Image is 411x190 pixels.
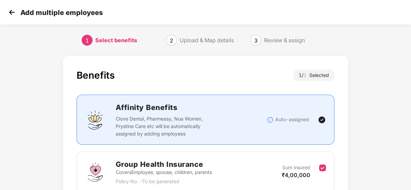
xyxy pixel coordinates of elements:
[318,116,326,124] img: svg+xml;base64,PHN2ZyBpZD0iVGljay0yNHgyNCIgeG1sbnM9Imh0dHA6Ly93d3cudzMub3JnLzIwMDAvc3ZnIiB3aWR0aD...
[267,116,274,123] img: svg+xml;base64,PHN2ZyBpZD0iSW5mb18tXzMyeDMyIiBkYXRhLW5hbWU9IkluZm8gLSAzMngzMiIgeG1sbnM9Imh0dHA6Ly...
[293,69,334,81] div: 1 / Selected
[116,169,212,176] p: Covers Employee, spouse, children, parents
[85,110,105,130] img: svg+xml;base64,PHN2ZyBpZD0iQWZmaW5pdHlfQmVuZWZpdHMiIGRhdGEtbmFtZT0iQWZmaW5pdHkgQmVuZWZpdHMiIHhtbG...
[282,164,310,171] p: Sum Insured
[264,35,305,46] div: Review & assign
[7,7,17,17] img: svg+xml;base64,PHN2ZyB4bWxucz0iaHR0cDovL3d3dy53My5vcmcvMjAwMC9zdmciIHdpZHRoPSIzMCIgaGVpZ2h0PSIzMC...
[180,35,234,46] div: Upload & Map details
[95,35,137,46] div: Select benefits
[20,9,103,17] p: Add multiple employees
[85,162,105,182] img: svg+xml;base64,PHN2ZyBpZD0iR3JvdXBfSGVhbHRoX0luc3VyYW5jZSIgZGF0YS1uYW1lPSJHcm91cCBIZWFsdGggSW5zdX...
[275,116,309,123] p: Auto-assigned
[85,37,89,44] span: 1
[170,37,173,44] span: 2
[77,69,115,81] div: Benefits
[254,37,258,44] span: 3
[303,72,309,78] span: 1
[116,102,267,113] h2: Affinity Benefits
[282,172,310,178] span: ₹4,00,000
[116,115,207,138] p: Clove Dental, Pharmeasy, Nua Women, Prystine Care etc will be automatically assigned by adding em...
[116,178,212,185] p: Policy No. - To be generated
[116,159,212,170] h2: Group Health Insurance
